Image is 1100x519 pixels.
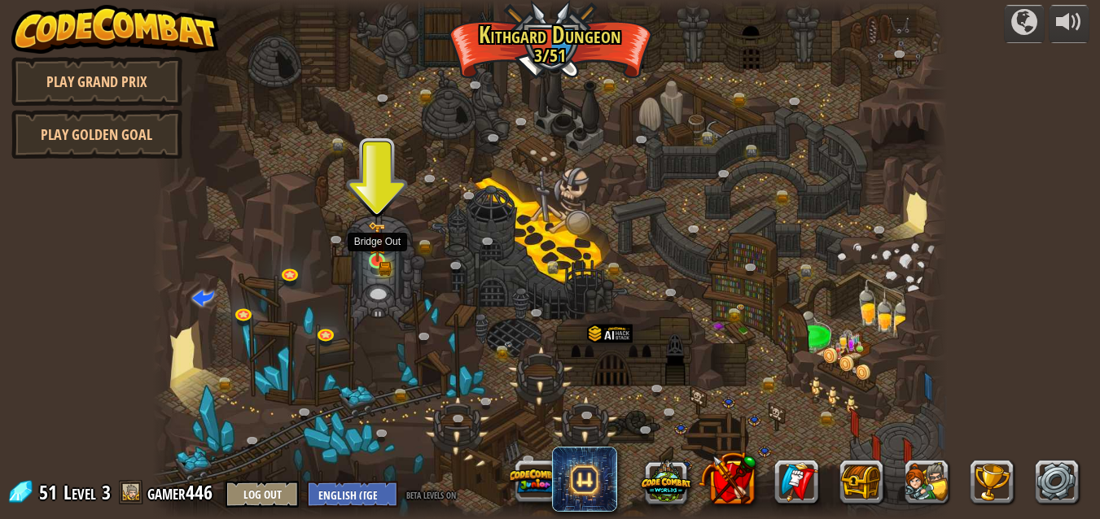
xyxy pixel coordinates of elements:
[226,481,299,508] button: Log Out
[11,57,182,106] a: Play Grand Prix
[11,110,182,159] a: Play Golden Goal
[504,342,513,348] img: portrait.png
[102,479,111,505] span: 3
[1004,5,1045,43] button: Campaigns
[11,5,220,54] img: CodeCombat - Learn how to code by playing a game
[735,303,744,310] img: portrait.png
[371,237,383,248] img: portrait.png
[368,221,387,262] img: level-banner-unlock.png
[39,479,62,505] span: 51
[1049,5,1089,43] button: Adjust volume
[357,181,366,187] img: portrait.png
[64,479,96,506] span: Level
[147,479,217,505] a: gamer446
[406,486,456,502] span: beta levels on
